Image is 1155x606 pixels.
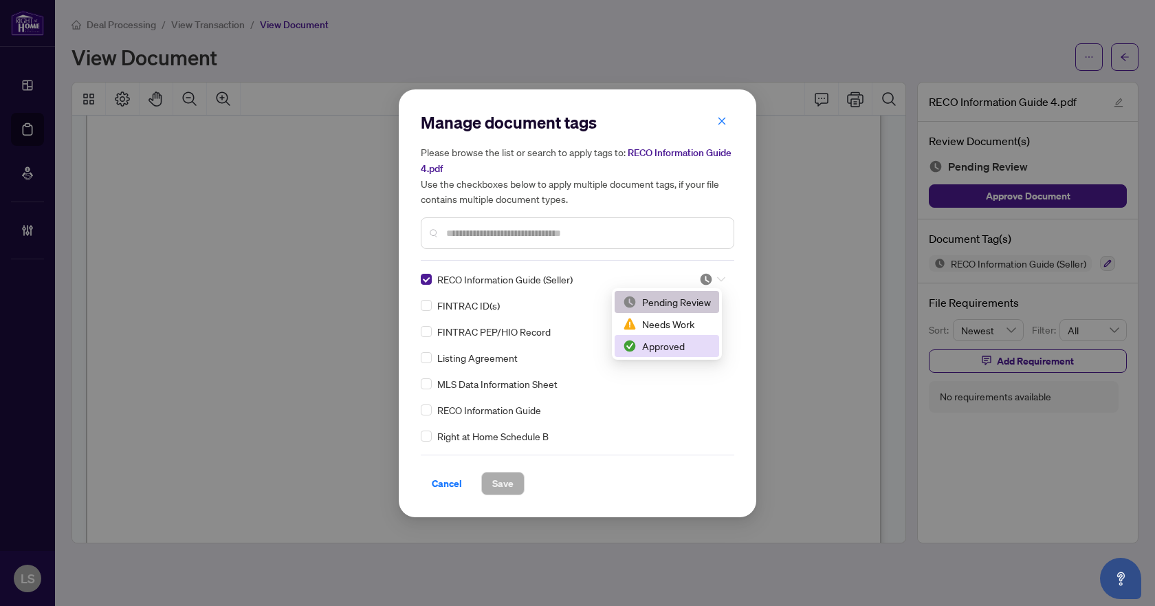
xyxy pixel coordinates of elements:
[615,335,719,357] div: Approved
[437,350,518,365] span: Listing Agreement
[623,294,711,310] div: Pending Review
[437,272,573,287] span: RECO Information Guide (Seller)
[421,472,473,495] button: Cancel
[437,429,549,444] span: Right at Home Schedule B
[437,298,500,313] span: FINTRAC ID(s)
[421,111,734,133] h2: Manage document tags
[699,272,713,286] img: status
[615,291,719,313] div: Pending Review
[623,316,711,332] div: Needs Work
[717,116,727,126] span: close
[615,313,719,335] div: Needs Work
[437,324,551,339] span: FINTRAC PEP/HIO Record
[437,376,558,391] span: MLS Data Information Sheet
[1100,558,1141,599] button: Open asap
[699,272,725,286] span: Pending Review
[421,147,731,175] span: RECO Information Guide 4.pdf
[421,144,734,206] h5: Please browse the list or search to apply tags to: Use the checkboxes below to apply multiple doc...
[437,402,541,418] span: RECO Information Guide
[623,339,637,353] img: status
[623,295,637,309] img: status
[481,472,525,495] button: Save
[432,473,462,495] span: Cancel
[623,317,637,331] img: status
[623,338,711,354] div: Approved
